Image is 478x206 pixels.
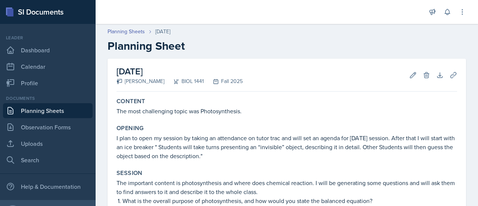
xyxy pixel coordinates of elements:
[3,43,93,58] a: Dashboard
[108,28,145,36] a: Planning Sheets
[108,39,466,53] h2: Planning Sheet
[117,169,143,177] label: Session
[117,178,457,196] p: The important content is photosynthesis and where does chemical reaction. I will be generating so...
[3,179,93,194] div: Help & Documentation
[3,120,93,135] a: Observation Forms
[3,136,93,151] a: Uploads
[117,77,164,85] div: [PERSON_NAME]
[117,133,457,160] p: I plan to open my session by taking an attendance on tutor trac and will set an agenda for [DATE]...
[117,124,144,132] label: Opening
[155,28,170,36] div: [DATE]
[117,107,457,116] p: The most challenging topic was Photosynthesis.
[117,65,243,78] h2: [DATE]
[117,98,145,105] label: Content
[3,95,93,102] div: Documents
[164,77,204,85] div: BIOL 1441
[122,196,457,205] p: What is the overall purpose of photosynthesis, and how would you state the balanced equation?
[204,77,243,85] div: Fall 2025
[3,34,93,41] div: Leader
[3,59,93,74] a: Calendar
[3,103,93,118] a: Planning Sheets
[3,76,93,90] a: Profile
[3,153,93,167] a: Search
